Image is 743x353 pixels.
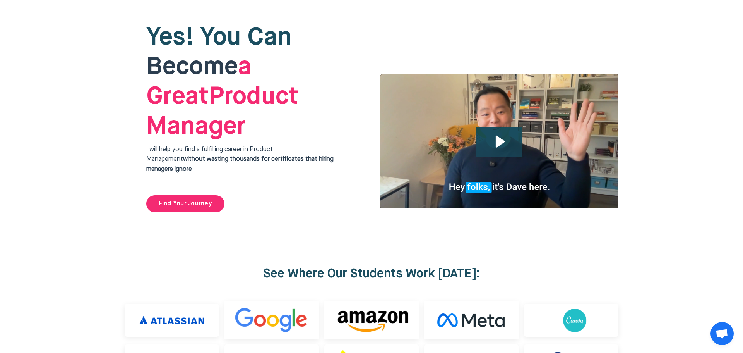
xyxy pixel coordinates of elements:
button: Play Video: file-uploads/sites/127338/video/4ffeae-3e1-a2cd-5ad6-eac528a42_Why_I_built_product_ac... [476,127,523,157]
a: Find Your Journey [146,195,224,212]
strong: without wasting thousands for certificates that hiring managers ignore [146,156,334,172]
span: Become [146,55,238,79]
span: Product Manager [146,55,298,139]
span: I will help you find a fulfilling career in Product Management [146,146,334,172]
span: Yes! You Can [146,25,292,50]
a: Open chat [710,322,734,345]
strong: See Where Our Students Work [DATE]: [263,268,480,280]
strong: a Great [146,55,252,109]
